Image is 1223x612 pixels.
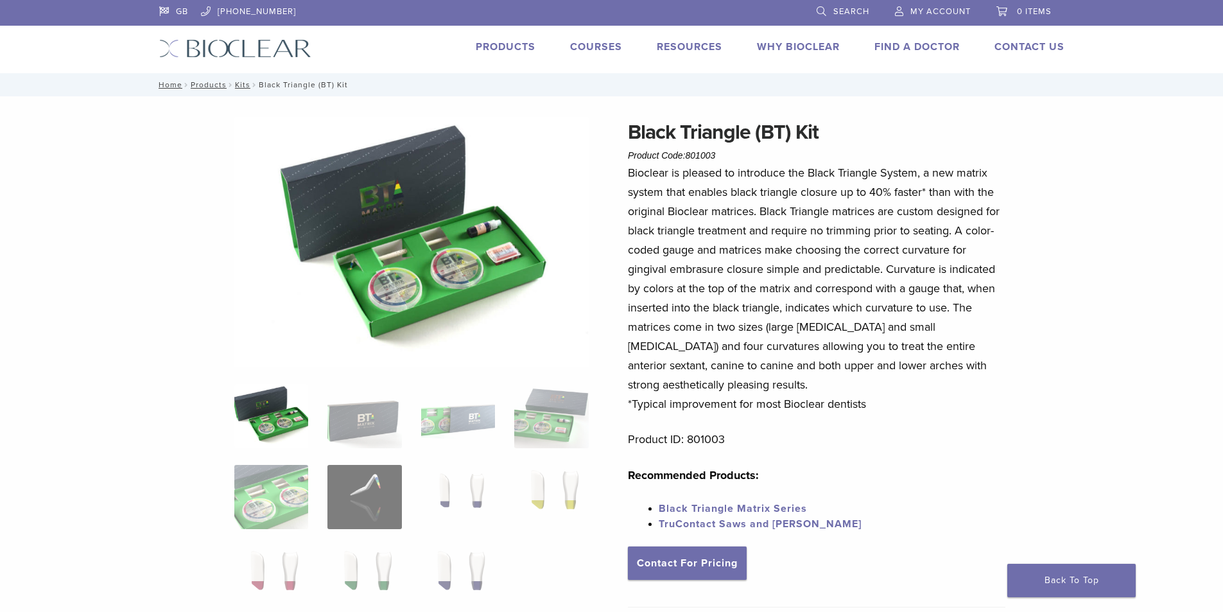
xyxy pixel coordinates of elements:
[628,468,759,482] strong: Recommended Products:
[628,430,1005,449] p: Product ID: 801003
[1007,564,1136,597] a: Back To Top
[182,82,191,88] span: /
[155,80,182,89] a: Home
[514,465,588,529] img: Black Triangle (BT) Kit - Image 8
[327,384,401,448] img: Black Triangle (BT) Kit - Image 2
[910,6,971,17] span: My Account
[628,117,1005,148] h1: Black Triangle (BT) Kit
[327,465,401,529] img: Black Triangle (BT) Kit - Image 6
[234,465,308,529] img: Black Triangle (BT) Kit - Image 5
[150,73,1074,96] nav: Black Triangle (BT) Kit
[874,40,960,53] a: Find A Doctor
[227,82,235,88] span: /
[628,163,1005,414] p: Bioclear is pleased to introduce the Black Triangle System, a new matrix system that enables blac...
[1017,6,1052,17] span: 0 items
[657,40,722,53] a: Resources
[833,6,869,17] span: Search
[421,546,495,610] img: Black Triangle (BT) Kit - Image 11
[514,384,588,448] img: Black Triangle (BT) Kit - Image 4
[421,384,495,448] img: Black Triangle (BT) Kit - Image 3
[686,150,716,161] span: 801003
[757,40,840,53] a: Why Bioclear
[476,40,535,53] a: Products
[234,384,308,448] img: Intro-Black-Triangle-Kit-6-Copy-e1548792917662-324x324.jpg
[191,80,227,89] a: Products
[327,546,401,610] img: Black Triangle (BT) Kit - Image 10
[659,502,807,515] a: Black Triangle Matrix Series
[235,80,250,89] a: Kits
[234,546,308,610] img: Black Triangle (BT) Kit - Image 9
[421,465,495,529] img: Black Triangle (BT) Kit - Image 7
[250,82,259,88] span: /
[234,117,589,367] img: Intro Black Triangle Kit-6 - Copy
[628,150,715,161] span: Product Code:
[994,40,1064,53] a: Contact Us
[628,546,747,580] a: Contact For Pricing
[159,39,311,58] img: Bioclear
[659,518,862,530] a: TruContact Saws and [PERSON_NAME]
[570,40,622,53] a: Courses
